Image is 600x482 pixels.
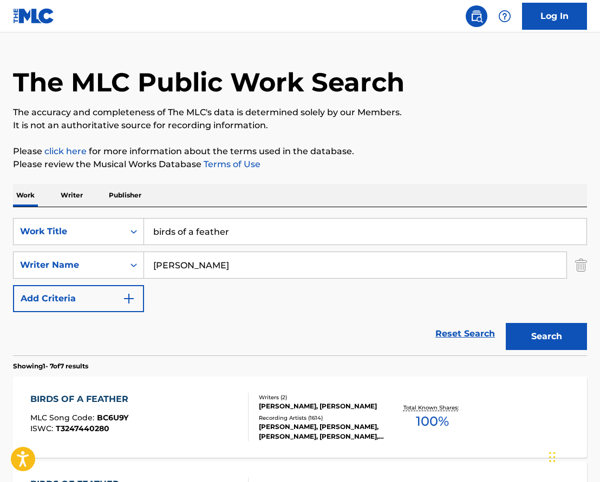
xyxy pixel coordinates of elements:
p: Publisher [106,184,145,207]
form: Search Form [13,218,587,355]
div: Drag [549,441,556,473]
iframe: Chat Widget [546,430,600,482]
img: MLC Logo [13,8,55,24]
img: Delete Criterion [575,252,587,279]
a: Reset Search [430,322,500,346]
div: Work Title [20,225,118,238]
p: Please review the Musical Works Database [13,158,587,171]
a: click here [44,146,87,156]
div: Writers ( 2 ) [259,393,385,401]
button: Search [506,323,587,350]
span: BC6U9Y [97,413,128,422]
span: T3247440280 [56,424,109,433]
div: Help [494,5,516,27]
span: MLC Song Code : [30,413,97,422]
div: Recording Artists ( 1614 ) [259,414,385,422]
a: Terms of Use [201,159,260,169]
p: It is not an authoritative source for recording information. [13,119,587,132]
h1: The MLC Public Work Search [13,66,405,98]
p: Writer [57,184,86,207]
div: BIRDS OF A FEATHER [30,393,134,406]
img: search [470,10,483,23]
img: help [498,10,511,23]
p: Work [13,184,38,207]
p: The accuracy and completeness of The MLC's data is determined solely by our Members. [13,106,587,119]
p: Please for more information about the terms used in the database. [13,145,587,158]
div: [PERSON_NAME], [PERSON_NAME] [259,401,385,411]
a: BIRDS OF A FEATHERMLC Song Code:BC6U9YISWC:T3247440280Writers (2)[PERSON_NAME], [PERSON_NAME]Reco... [13,377,587,458]
p: Total Known Shares: [403,404,461,412]
button: Add Criteria [13,285,144,312]
span: ISWC : [30,424,56,433]
div: [PERSON_NAME], [PERSON_NAME], [PERSON_NAME], [PERSON_NAME], [PERSON_NAME] [259,422,385,441]
a: Public Search [466,5,487,27]
p: Showing 1 - 7 of 7 results [13,361,88,371]
a: Log In [522,3,587,30]
span: 100 % [416,412,449,431]
img: 9d2ae6d4665cec9f34b9.svg [122,292,135,305]
div: Writer Name [20,259,118,272]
